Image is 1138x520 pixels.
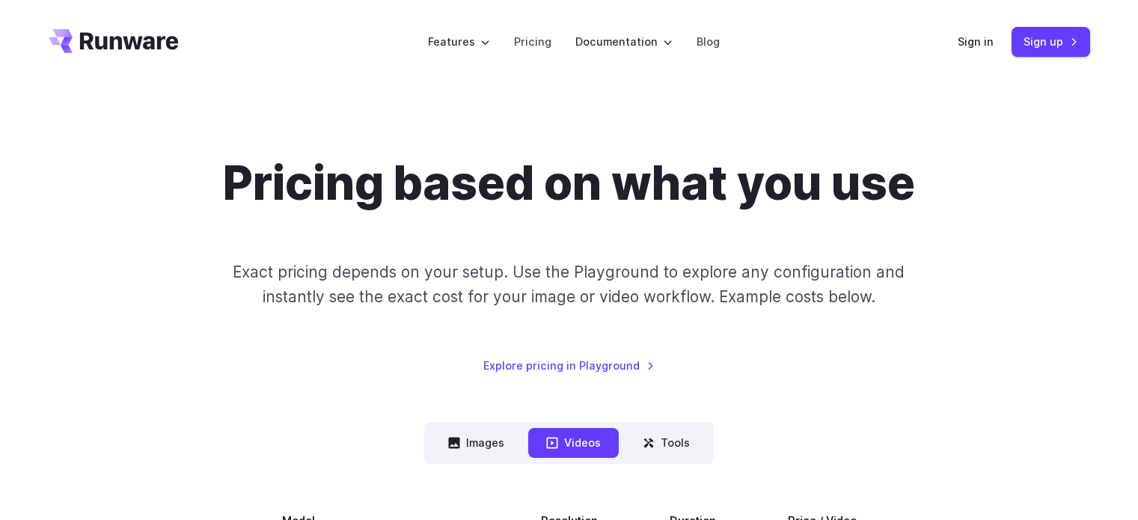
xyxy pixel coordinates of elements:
a: Go to / [49,29,179,53]
a: Blog [697,33,720,50]
label: Features [428,33,490,50]
a: Sign up [1012,27,1090,56]
label: Documentation [575,33,673,50]
h1: Pricing based on what you use [223,156,915,212]
button: Videos [528,428,619,457]
button: Tools [625,428,708,457]
p: Exact pricing depends on your setup. Use the Playground to explore any configuration and instantl... [204,260,933,310]
a: Explore pricing in Playground [483,357,655,374]
a: Sign in [958,33,994,50]
button: Images [430,428,522,457]
a: Pricing [514,33,551,50]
